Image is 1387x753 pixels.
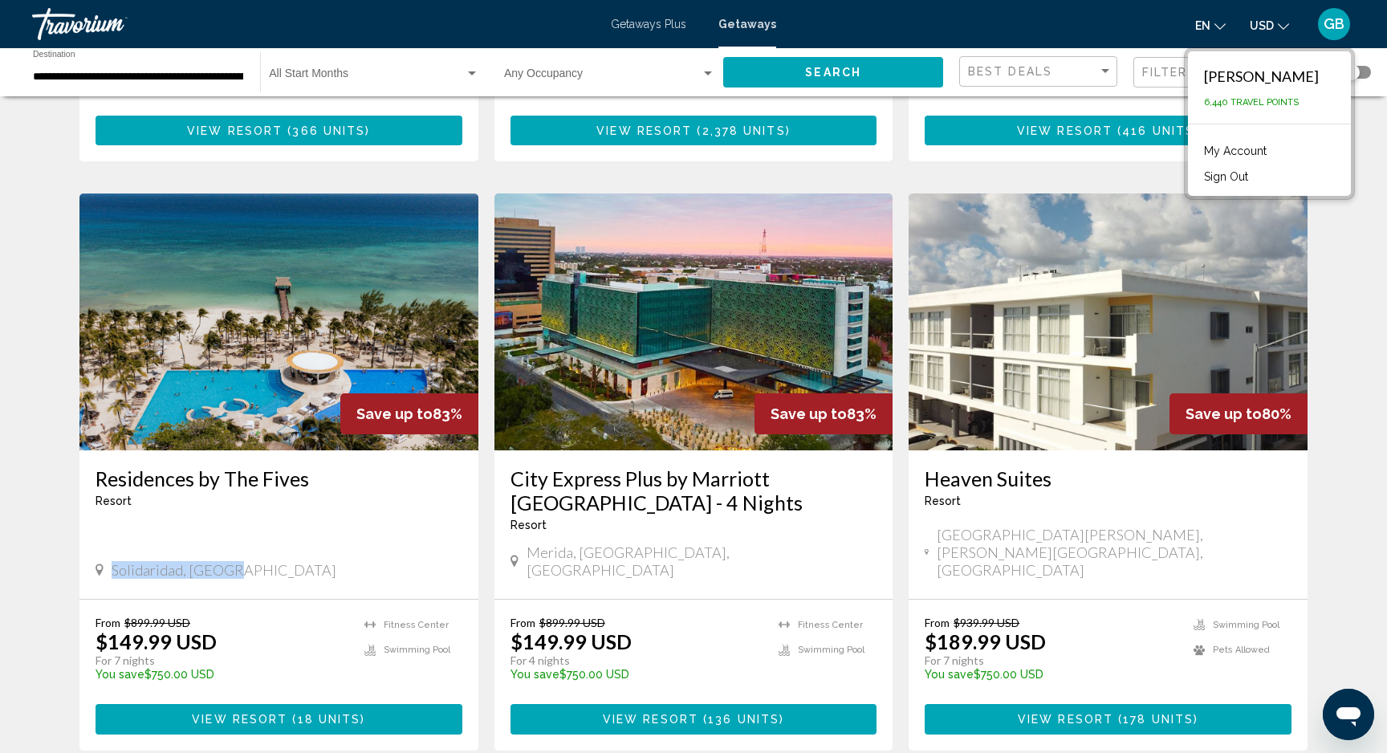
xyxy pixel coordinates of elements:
p: $189.99 USD [925,629,1046,653]
a: My Account [1196,140,1275,161]
p: $149.99 USD [96,629,217,653]
span: View Resort [1017,124,1112,137]
span: Filters [1142,66,1197,79]
div: [PERSON_NAME] [1204,67,1319,85]
p: For 4 nights [510,653,763,668]
span: Solidaridad, [GEOGRAPHIC_DATA] [112,561,336,579]
a: Getaways [718,18,776,31]
button: View Resort(18 units) [96,704,462,734]
span: You save [925,668,974,681]
span: $899.99 USD [539,616,605,629]
button: Change language [1195,14,1226,37]
span: Best Deals [968,65,1052,78]
p: $750.00 USD [925,668,1178,681]
a: City Express Plus by Marriott [GEOGRAPHIC_DATA] - 4 Nights [510,466,877,515]
div: 83% [340,393,478,434]
span: [GEOGRAPHIC_DATA][PERSON_NAME], [PERSON_NAME][GEOGRAPHIC_DATA], [GEOGRAPHIC_DATA] [937,526,1291,579]
a: Getaways Plus [611,18,686,31]
button: User Menu [1313,7,1355,41]
span: ( ) [1113,714,1198,727]
span: View Resort [603,714,698,727]
span: View Resort [1018,714,1113,727]
img: DZ86E01X.jpg [909,193,1308,450]
span: Search [805,67,861,79]
span: 2,378 units [702,124,786,137]
span: Swimming Pool [798,645,864,655]
button: View Resort(416 units) [925,116,1291,145]
span: View Resort [192,714,287,727]
div: 83% [755,393,893,434]
span: From [925,616,950,629]
span: Swimming Pool [1213,620,1279,630]
span: You save [96,668,144,681]
span: Resort [510,519,547,531]
iframe: Button to launch messaging window [1323,689,1374,740]
button: View Resort(2,378 units) [510,116,877,145]
span: GB [1324,16,1344,32]
button: View Resort(366 units) [96,116,462,145]
p: $750.00 USD [96,668,348,681]
p: $149.99 USD [510,629,632,653]
button: Filter [1133,56,1291,89]
span: 136 units [708,714,779,727]
span: View Resort [596,124,692,137]
span: ( ) [698,714,784,727]
a: Travorium [32,8,595,40]
span: $939.99 USD [954,616,1019,629]
span: ( ) [1112,124,1199,137]
span: You save [510,668,559,681]
span: 18 units [298,714,361,727]
span: Swimming Pool [384,645,450,655]
span: ( ) [692,124,790,137]
span: Save up to [771,405,847,422]
span: 366 units [292,124,365,137]
p: For 7 nights [925,653,1178,668]
span: From [96,616,120,629]
div: 80% [1169,393,1308,434]
span: From [510,616,535,629]
button: View Resort(136 units) [510,704,877,734]
span: ( ) [283,124,370,137]
span: 6,440 Travel Points [1204,97,1299,108]
span: 178 units [1123,714,1194,727]
p: $750.00 USD [510,668,763,681]
span: Pets Allowed [1213,645,1270,655]
span: Save up to [1186,405,1262,422]
span: Resort [925,495,961,507]
img: DY07E01X.jpg [494,193,893,450]
p: For 7 nights [96,653,348,668]
span: Resort [96,495,132,507]
mat-select: Sort by [968,65,1112,79]
button: Change currency [1250,14,1289,37]
span: ( ) [287,714,365,727]
img: FB83O01X.jpg [79,193,478,450]
a: Heaven Suites [925,466,1291,490]
span: en [1195,19,1210,32]
span: Fitness Center [798,620,863,630]
span: Save up to [356,405,433,422]
span: Fitness Center [384,620,449,630]
button: View Resort(178 units) [925,704,1291,734]
span: 416 units [1122,124,1194,137]
span: USD [1250,19,1274,32]
button: Search [723,57,943,87]
button: Sign Out [1196,166,1256,187]
span: View Resort [187,124,283,137]
span: $899.99 USD [124,616,190,629]
span: Merida, [GEOGRAPHIC_DATA], [GEOGRAPHIC_DATA] [527,543,877,579]
a: Residences by The Fives [96,466,462,490]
